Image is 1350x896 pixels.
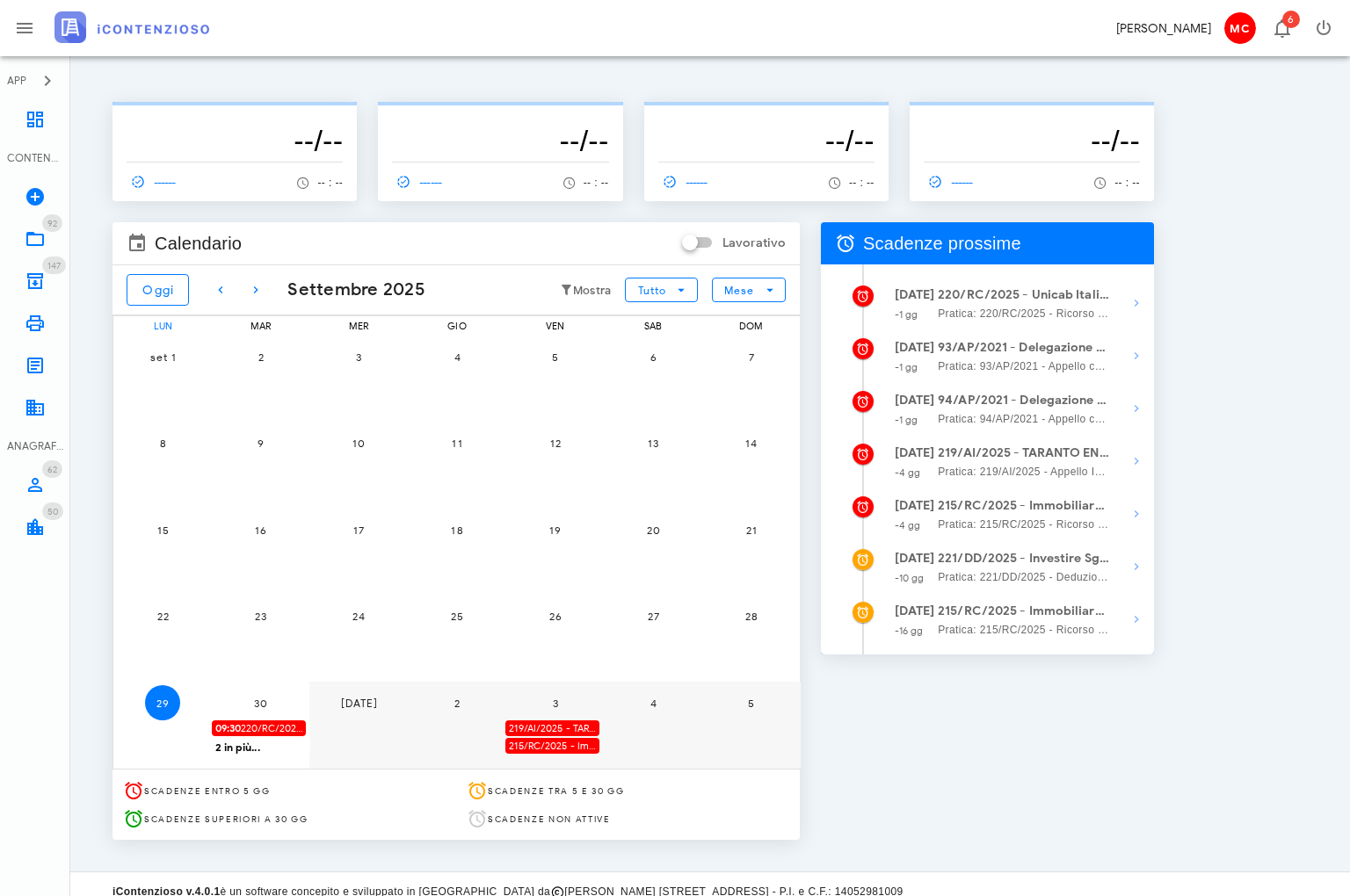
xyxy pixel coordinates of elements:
span: ------ [924,174,975,190]
span: Pratica: 93/AP/2021 - Appello contro Agenzia Delle Entrate - Ricossione, Comune Di [GEOGRAPHIC_DA... [938,358,1111,375]
button: 3 [341,339,376,374]
span: 50 [47,506,58,517]
button: MC [1218,7,1260,49]
a: ------ [127,170,185,194]
span: 24 [341,610,376,623]
span: Distintivo [42,502,63,520]
h3: --/-- [392,123,608,158]
span: ------ [392,174,443,190]
div: [PERSON_NAME] [1116,19,1211,38]
span: 4 [635,697,671,710]
span: 8 [145,437,180,450]
p: -------------- [658,109,875,123]
div: 215/RC/2025 - Immobiliare Veledil Prima S.r.l. in liquidazione - Invio Memorie per Udienza [505,738,599,755]
span: Distintivo [42,460,62,478]
span: -- : -- [1114,177,1140,189]
strong: 09:30 [215,722,242,734]
button: 16 [243,512,279,547]
button: 4 [635,685,671,720]
strong: [DATE] [895,340,935,355]
img: logo-text-2x.png [54,11,209,43]
span: 11 [439,437,475,450]
button: 3 [538,685,573,720]
button: 18 [439,512,475,547]
span: 4 [439,350,475,364]
span: 27 [635,610,671,623]
span: Pratica: 219/AI/2025 - Appello Incidentale contro Agenzia delle Entrate - DP II di [GEOGRAPHIC_DA... [938,463,1111,481]
strong: 220/RC/2025 - Unicab Italia S.r.l. a socio unico - Presentarsi in Udienza [938,285,1111,305]
button: 5 [734,685,769,720]
strong: 93/AP/2021 - Delegazione Pontificia Per Il Santuario [GEOGRAPHIC_DATA] - Presentarsi in [GEOGRAPH... [938,338,1111,358]
button: Tutto [625,278,697,302]
span: 30 [243,697,279,710]
strong: [DATE] [895,498,935,513]
span: 62 [47,464,57,475]
div: CONTENZIOSO [7,150,63,166]
span: -- : -- [584,177,609,189]
button: 2 [243,339,279,374]
strong: 215/RC/2025 - Immobiliare Veledil Prima S.r.l. in liquidazione - Invio Memorie per Udienza [938,496,1111,516]
span: Scadenze prossime [863,229,1021,257]
button: 15 [145,512,180,547]
button: 10 [341,426,376,461]
button: Distintivo [1260,7,1303,49]
button: Mostra dettagli [1119,444,1154,479]
button: 11 [439,426,475,461]
span: Distintivo [42,257,66,274]
button: 7 [734,339,769,374]
button: 27 [635,599,671,634]
div: 2 in più... [212,738,311,754]
button: 29 [145,685,180,720]
span: 14 [734,437,769,450]
span: 5 [538,350,573,364]
strong: 219/AI/2025 - TARANTO ENERGIA Srl in Amministrazione - Depositare i documenti processuali [938,444,1111,463]
small: -10 gg [895,572,925,584]
span: Distintivo [42,214,62,232]
div: Settembre 2025 [273,277,425,303]
div: mar [212,316,311,336]
button: Mostra dettagli [1119,496,1154,531]
div: lun [113,316,213,336]
span: 21 [734,524,769,537]
span: 92 [47,218,57,229]
h3: --/-- [658,123,875,158]
button: 14 [734,426,769,461]
span: Oggi [142,283,174,298]
span: Scadenze non attive [488,813,611,825]
button: Mostra dettagli [1119,391,1154,426]
button: 25 [439,599,475,634]
a: ------ [658,170,716,194]
small: -1 gg [895,308,918,321]
button: 12 [538,426,573,461]
small: -1 gg [895,361,918,373]
span: 29 [145,697,180,710]
span: MC [1224,12,1256,44]
button: Mostra dettagli [1119,285,1154,321]
small: Mostra [573,284,612,298]
h3: --/-- [127,123,343,158]
span: 17 [341,524,376,537]
span: Scadenze tra 5 e 30 gg [488,785,625,797]
span: 220/RC/2025 - Unicab Italia S.r.l. a socio unico - Presentarsi in Udienza [215,720,306,737]
span: 16 [243,524,279,537]
span: 18 [439,524,475,537]
button: 9 [243,426,279,461]
p: -------------- [392,109,608,123]
button: set 1 [145,339,180,374]
span: 23 [243,610,279,623]
span: Tutto [637,284,666,297]
span: Scadenze superiori a 30 gg [144,813,308,825]
span: Distintivo [1282,11,1300,28]
strong: 215/RC/2025 - Immobiliare Veledil Prima S.r.l. in liquidazione - Presentarsi in Udienza [938,602,1111,621]
strong: [DATE] [895,287,935,302]
button: Oggi [127,274,189,306]
span: 25 [439,610,475,623]
span: 147 [47,260,61,271]
span: [DATE] [340,697,379,710]
span: 5 [734,697,769,710]
span: set 1 [145,350,180,364]
button: 20 [635,512,671,547]
span: 3 [538,697,573,710]
span: 2 [243,350,279,364]
button: 13 [635,426,671,461]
